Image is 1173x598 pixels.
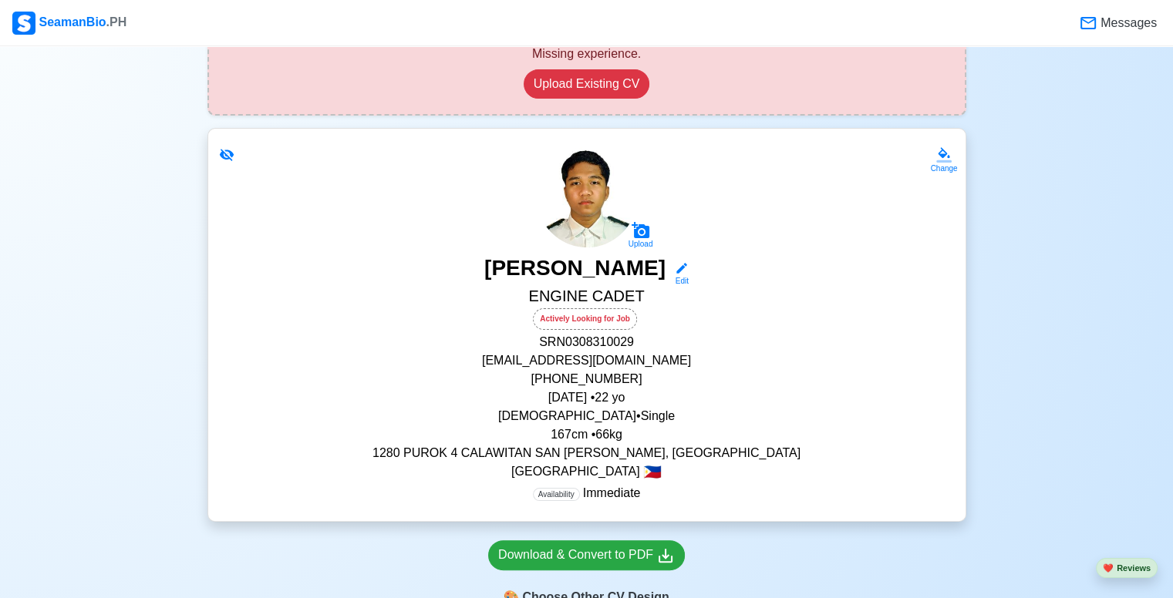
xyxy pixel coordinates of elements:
[1096,558,1158,579] button: heartReviews
[106,15,127,29] span: .PH
[221,45,952,63] div: Missing experience.
[227,407,947,425] p: [DEMOGRAPHIC_DATA] • Single
[227,351,947,370] p: [EMAIL_ADDRESS][DOMAIN_NAME]
[930,163,957,174] div: Change
[629,240,653,249] div: Upload
[533,484,641,502] p: Immediate
[1097,14,1157,32] span: Messages
[227,444,947,462] p: 1280 PUROK 4 CALAWITAN SAN [PERSON_NAME], [GEOGRAPHIC_DATA]
[533,308,637,330] div: Actively Looking for Job
[12,12,35,35] img: Logo
[643,465,662,479] span: 🇵🇭
[227,370,947,388] p: [PHONE_NUMBER]
[488,540,685,570] a: Download & Convert to PDF
[12,12,126,35] div: SeamanBio
[484,255,666,287] h3: [PERSON_NAME]
[227,333,947,351] p: SRN 0308310029
[524,69,650,99] button: Upload Existing CV
[227,462,947,481] p: [GEOGRAPHIC_DATA]
[498,546,675,565] div: Download & Convert to PDF
[533,488,580,501] span: Availability
[669,275,689,287] div: Edit
[227,287,947,308] h5: ENGINE CADET
[227,388,947,407] p: [DATE] • 22 yo
[227,425,947,444] p: 167 cm • 66 kg
[1103,563,1114,573] span: heart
